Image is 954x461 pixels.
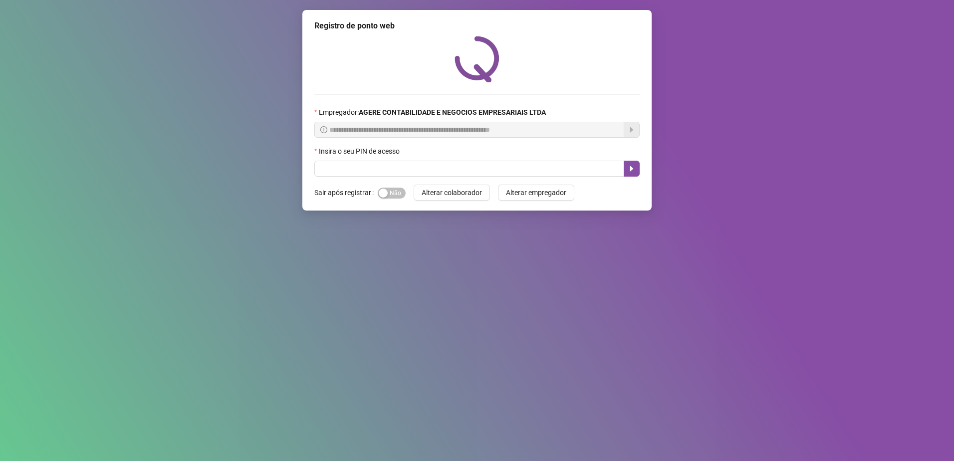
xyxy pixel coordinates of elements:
[359,108,546,116] strong: AGERE CONTABILIDADE E NEGOCIOS EMPRESARIAIS LTDA
[314,185,378,201] label: Sair após registrar
[320,126,327,133] span: info-circle
[455,36,499,82] img: QRPoint
[506,187,566,198] span: Alterar empregador
[319,107,546,118] span: Empregador :
[414,185,490,201] button: Alterar colaborador
[498,185,574,201] button: Alterar empregador
[628,165,636,173] span: caret-right
[314,146,406,157] label: Insira o seu PIN de acesso
[314,20,640,32] div: Registro de ponto web
[422,187,482,198] span: Alterar colaborador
